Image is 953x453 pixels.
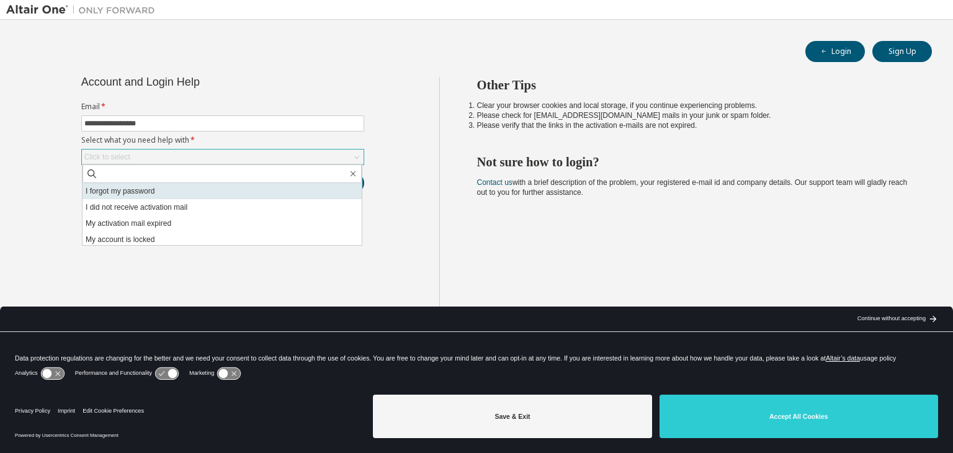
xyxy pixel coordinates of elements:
[84,152,130,162] div: Click to select
[82,150,364,164] div: Click to select
[477,101,910,110] li: Clear your browser cookies and local storage, if you continue experiencing problems.
[6,4,161,16] img: Altair One
[81,135,364,145] label: Select what you need help with
[477,110,910,120] li: Please check for [EMAIL_ADDRESS][DOMAIN_NAME] mails in your junk or spam folder.
[872,41,932,62] button: Sign Up
[477,120,910,130] li: Please verify that the links in the activation e-mails are not expired.
[83,183,362,199] li: I forgot my password
[805,41,865,62] button: Login
[477,77,910,93] h2: Other Tips
[477,154,910,170] h2: Not sure how to login?
[477,178,512,187] a: Contact us
[81,102,364,112] label: Email
[477,178,908,197] span: with a brief description of the problem, your registered e-mail id and company details. Our suppo...
[81,77,308,87] div: Account and Login Help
